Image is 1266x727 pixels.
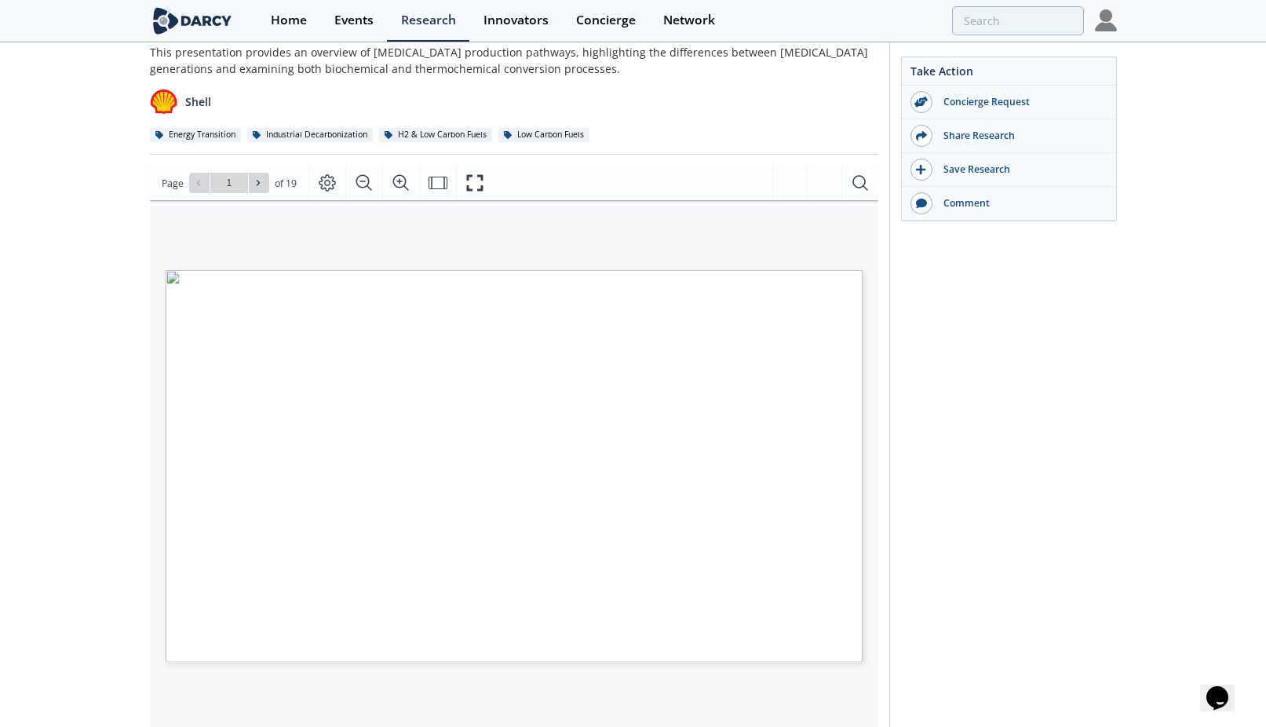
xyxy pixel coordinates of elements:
[271,14,307,27] div: Home
[952,6,1084,35] input: Advanced Search
[932,129,1108,143] div: Share Research
[379,128,493,142] div: H2 & Low Carbon Fuels
[1095,9,1117,31] img: Profile
[150,44,878,77] div: This presentation provides an overview of [MEDICAL_DATA] production pathways, highlighting the di...
[401,14,456,27] div: Research
[902,63,1116,86] div: Take Action
[498,128,590,142] div: Low Carbon Fuels
[1200,664,1250,711] iframe: chat widget
[185,93,211,110] p: Shell
[932,163,1108,177] div: Save Research
[334,14,374,27] div: Events
[150,128,242,142] div: Energy Transition
[663,14,715,27] div: Network
[932,95,1108,109] div: Concierge Request
[247,128,374,142] div: Industrial Decarbonization
[932,196,1108,210] div: Comment
[483,14,549,27] div: Innovators
[576,14,636,27] div: Concierge
[150,7,235,35] img: logo-wide.svg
